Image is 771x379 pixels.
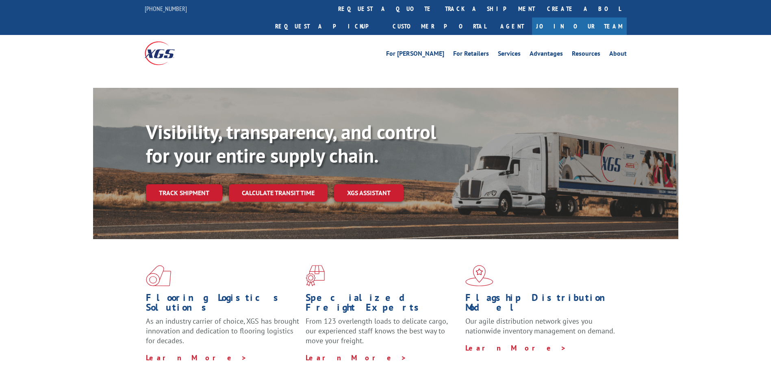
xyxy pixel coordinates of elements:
[465,265,493,286] img: xgs-icon-flagship-distribution-model-red
[306,353,407,362] a: Learn More >
[145,4,187,13] a: [PHONE_NUMBER]
[465,343,567,353] a: Learn More >
[306,316,459,353] p: From 123 overlength loads to delicate cargo, our experienced staff knows the best way to move you...
[146,293,300,316] h1: Flooring Logistics Solutions
[498,50,521,59] a: Services
[146,353,247,362] a: Learn More >
[306,293,459,316] h1: Specialized Freight Experts
[269,17,387,35] a: Request a pickup
[572,50,600,59] a: Resources
[146,119,436,168] b: Visibility, transparency, and control for your entire supply chain.
[146,316,299,345] span: As an industry carrier of choice, XGS has brought innovation and dedication to flooring logistics...
[306,265,325,286] img: xgs-icon-focused-on-flooring-red
[146,265,171,286] img: xgs-icon-total-supply-chain-intelligence-red
[386,50,444,59] a: For [PERSON_NAME]
[609,50,627,59] a: About
[387,17,492,35] a: Customer Portal
[465,316,615,335] span: Our agile distribution network gives you nationwide inventory management on demand.
[229,184,328,202] a: Calculate transit time
[530,50,563,59] a: Advantages
[146,184,222,201] a: Track shipment
[334,184,404,202] a: XGS ASSISTANT
[465,293,619,316] h1: Flagship Distribution Model
[453,50,489,59] a: For Retailers
[492,17,532,35] a: Agent
[532,17,627,35] a: Join Our Team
